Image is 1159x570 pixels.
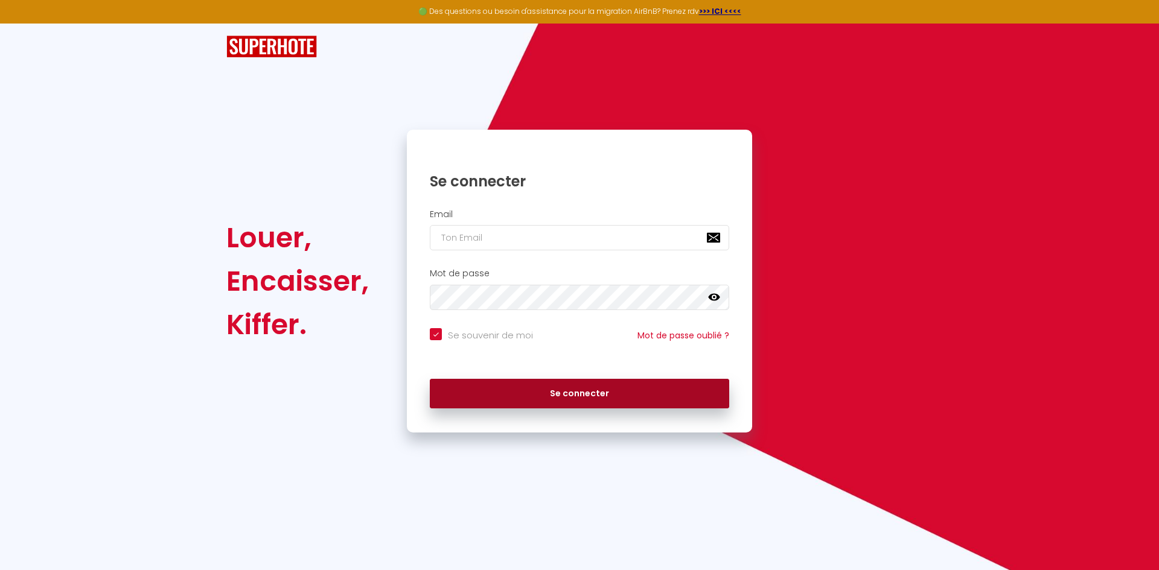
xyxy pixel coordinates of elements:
div: Kiffer. [226,303,369,346]
h2: Email [430,209,729,220]
a: >>> ICI <<<< [699,6,741,16]
button: Se connecter [430,379,729,409]
input: Ton Email [430,225,729,250]
div: Encaisser, [226,259,369,303]
div: Louer, [226,216,369,259]
h1: Se connecter [430,172,729,191]
a: Mot de passe oublié ? [637,329,729,341]
h2: Mot de passe [430,268,729,279]
img: SuperHote logo [226,36,317,58]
